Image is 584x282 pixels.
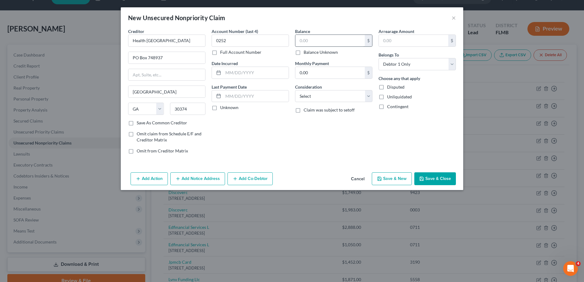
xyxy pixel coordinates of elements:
[128,52,205,64] input: Enter address...
[304,49,338,55] label: Balance Unknown
[223,67,289,79] input: MM/DD/YYYY
[379,75,420,82] label: Choose any that apply
[128,13,225,22] div: New Unsecured Nonpriority Claim
[295,35,365,46] input: 0.00
[365,35,372,46] div: $
[387,94,412,99] span: Unliquidated
[128,69,205,81] input: Apt, Suite, etc...
[372,172,412,185] button: Save & New
[212,84,247,90] label: Last Payment Date
[414,172,456,185] button: Save & Close
[137,120,187,126] label: Save As Common Creditor
[295,84,322,90] label: Consideration
[295,28,310,35] label: Balance
[223,90,289,102] input: MM/DD/YYYY
[220,49,261,55] label: Full Account Number
[379,52,399,57] span: Belongs To
[452,14,456,21] button: ×
[295,60,329,67] label: Monthly Payment
[448,35,456,46] div: $
[212,35,289,47] input: XXXX
[304,107,355,112] span: Claim was subject to setoff
[128,35,205,47] input: Search creditor by name...
[128,29,144,34] span: Creditor
[128,86,205,97] input: Enter city...
[170,103,206,115] input: Enter zip...
[346,173,369,185] button: Cancel
[137,148,188,153] span: Omit from Creditor Matrix
[379,28,414,35] label: Arrearage Amount
[170,172,225,185] button: Add Notice Address
[220,104,238,111] label: Unknown
[212,28,258,35] label: Account Number (last 4)
[295,67,365,79] input: 0.00
[563,261,578,276] iframe: Intercom live chat
[379,35,448,46] input: 0.00
[387,104,408,109] span: Contingent
[365,67,372,79] div: $
[576,261,581,266] span: 4
[212,60,238,67] label: Date Incurred
[137,131,201,142] span: Omit claim from Schedule E/F and Creditor Matrix
[387,84,405,90] span: Disputed
[131,172,168,185] button: Add Action
[227,172,273,185] button: Add Co-Debtor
